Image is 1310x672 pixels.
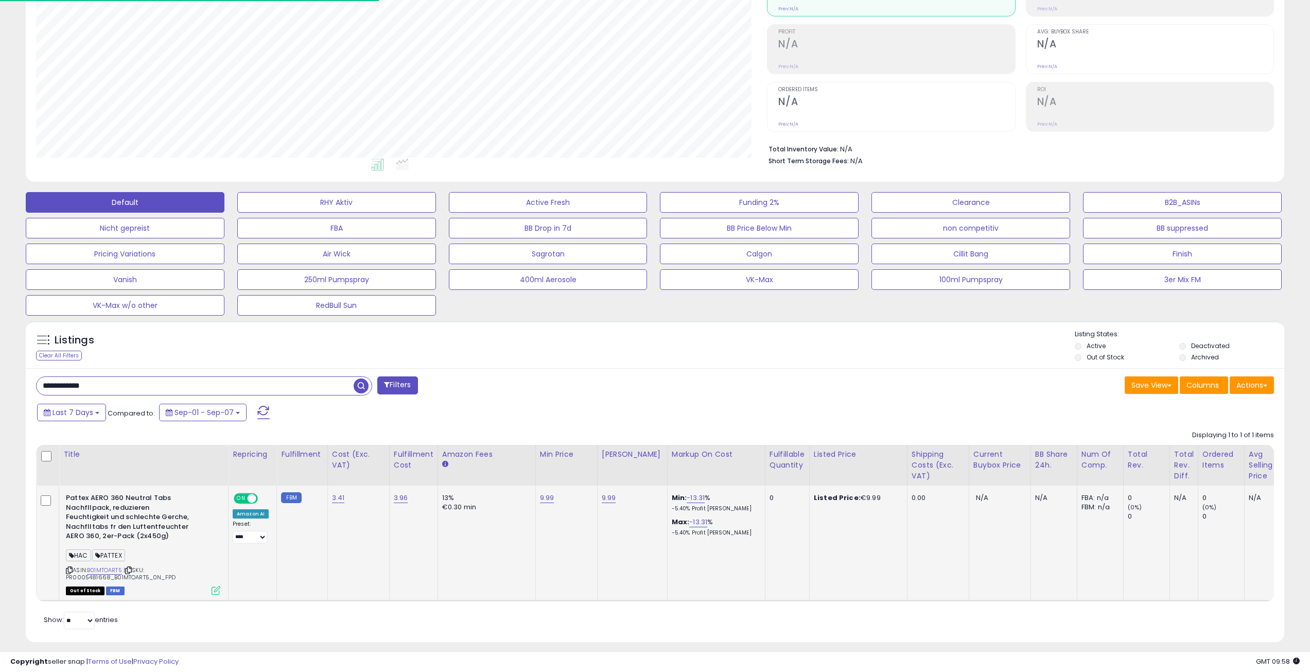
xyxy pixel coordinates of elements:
span: FBM [106,587,125,595]
small: FBM [281,492,301,503]
div: Fulfillment Cost [394,449,433,471]
a: -13.31 [687,493,705,503]
div: Fulfillment [281,449,323,460]
div: Avg Selling Price [1249,449,1286,481]
div: 0 [1202,493,1244,503]
span: PATTEX [92,549,125,561]
small: Prev: N/A [1037,63,1057,70]
div: 0 [1128,493,1169,503]
button: Sep-01 - Sep-07 [159,404,247,421]
label: Out of Stock [1087,353,1124,361]
button: FBA [237,218,436,238]
button: BB Price Below Min [660,218,859,238]
button: 400ml Aerosole [449,269,648,290]
b: Listed Price: [814,493,861,503]
button: VK-Max [660,269,859,290]
button: Cillit Bang [871,244,1070,264]
div: FBA: n/a [1081,493,1115,503]
div: Amazon AI [233,509,269,519]
li: N/A [768,142,1266,154]
button: Save View [1125,376,1178,394]
b: Short Term Storage Fees: [768,157,849,165]
span: Columns [1186,380,1219,390]
i: Click to copy [125,567,132,573]
button: Last 7 Days [37,404,106,421]
small: Prev: N/A [778,121,798,127]
div: N/A [1249,493,1283,503]
div: % [672,493,757,512]
div: % [672,518,757,537]
span: Ordered Items [778,87,1015,93]
button: BB Drop in 7d [449,218,648,238]
small: Prev: N/A [778,6,798,12]
button: RHY Aktiv [237,192,436,213]
button: Active Fresh [449,192,648,213]
span: Profit [778,29,1015,35]
span: | SKU: PR0005481668_B01MTOART5_0N_FPD [66,566,176,581]
span: Show: entries [44,615,118,625]
button: 250ml Pumpspray [237,269,436,290]
span: HAC [66,549,91,561]
div: Current Buybox Price [973,449,1026,471]
h2: N/A [1037,38,1273,52]
small: Prev: N/A [778,63,798,70]
div: €9.99 [814,493,899,503]
div: 13% [442,493,528,503]
div: 0 [1128,512,1169,521]
button: Columns [1180,376,1228,394]
div: Ordered Items [1202,449,1240,471]
a: 9.99 [540,493,554,503]
button: 100ml Pumpspray [871,269,1070,290]
button: Vanish [26,269,224,290]
span: OFF [256,494,273,503]
button: Sagrotan [449,244,648,264]
p: -5.40% Profit [PERSON_NAME] [672,505,757,512]
small: Prev: N/A [1037,6,1057,12]
button: VK-Max w/o other [26,295,224,316]
i: Click to copy [66,567,73,573]
div: Fulfillable Quantity [770,449,805,471]
div: €0.30 min [442,503,528,512]
span: ROI [1037,87,1273,93]
div: [PERSON_NAME] [602,449,663,460]
b: Min: [672,493,687,503]
a: 9.99 [602,493,616,503]
div: Repricing [233,449,272,460]
div: BB Share 24h. [1035,449,1073,471]
a: 3.96 [394,493,408,503]
span: N/A [976,493,988,503]
h5: Listings [55,333,94,348]
small: (0%) [1128,503,1142,511]
button: B2B_ASINs [1083,192,1282,213]
span: All listings that are currently out of stock and unavailable for purchase on Amazon [66,587,104,595]
div: Preset: [233,521,269,544]
button: Finish [1083,244,1282,264]
button: Funding 2% [660,192,859,213]
div: Min Price [540,449,593,460]
div: Cost (Exc. VAT) [332,449,385,471]
div: Amazon Fees [442,449,531,460]
div: 0 [770,493,801,503]
th: The percentage added to the cost of goods (COGS) that forms the calculator for Min & Max prices. [667,445,765,486]
button: Default [26,192,224,213]
div: 0.00 [912,493,961,503]
p: Listing States: [1075,330,1284,339]
small: (0%) [1202,503,1217,511]
div: FBM: n/a [1081,503,1115,512]
a: 3.41 [332,493,345,503]
div: Clear All Filters [36,351,82,360]
div: Markup on Cost [672,449,761,460]
button: Nicht gepreist [26,218,224,238]
div: Shipping Costs (Exc. VAT) [912,449,965,481]
div: N/A [1174,493,1190,503]
div: 0 [1202,512,1244,521]
div: Num of Comp. [1081,449,1119,471]
small: Amazon Fees. [442,460,448,469]
span: Avg. Buybox Share [1037,29,1273,35]
div: Total Rev. Diff. [1174,449,1194,481]
a: Terms of Use [88,657,132,666]
button: BB suppressed [1083,218,1282,238]
button: Filters [377,376,417,394]
div: seller snap | | [10,657,179,667]
strong: Copyright [10,657,48,666]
